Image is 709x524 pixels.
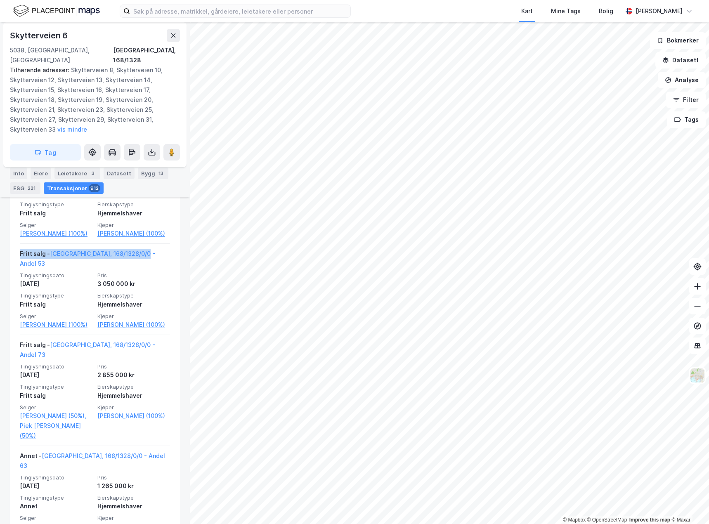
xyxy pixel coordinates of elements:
span: Selger [20,515,92,522]
div: Fritt salg [20,208,92,218]
div: Hjemmelshaver [97,391,170,401]
a: OpenStreetMap [587,517,627,523]
span: Eierskapstype [97,292,170,299]
a: [PERSON_NAME] (100%) [20,320,92,330]
div: 912 [89,184,100,192]
img: logo.f888ab2527a4732fd821a326f86c7f29.svg [13,4,100,18]
a: Piek [PERSON_NAME] (50%) [20,421,92,441]
input: Søk på adresse, matrikkel, gårdeiere, leietakere eller personer [130,5,350,17]
div: Mine Tags [551,6,581,16]
div: [GEOGRAPHIC_DATA], 168/1328 [113,45,180,65]
div: Kontrollprogram for chat [668,484,709,524]
div: Fritt salg [20,391,92,401]
div: Leietakere [54,168,100,179]
span: Kjøper [97,313,170,320]
span: Tilhørende adresser: [10,66,71,73]
a: Improve this map [629,517,670,523]
div: Transaksjoner [44,182,104,194]
div: 5038, [GEOGRAPHIC_DATA], [GEOGRAPHIC_DATA] [10,45,113,65]
button: Datasett [655,52,706,68]
span: Kjøper [97,515,170,522]
span: Pris [97,474,170,481]
div: 3 050 000 kr [97,279,170,289]
a: [PERSON_NAME] (100%) [97,411,170,421]
div: Hjemmelshaver [97,300,170,309]
span: Selger [20,404,92,411]
a: [GEOGRAPHIC_DATA], 168/1328/0/0 - Andel 63 [20,452,165,469]
button: Tag [10,144,81,161]
div: 221 [26,184,37,192]
div: Fritt salg - [20,249,170,272]
span: Kjøper [97,404,170,411]
div: 3 [89,169,97,177]
a: [PERSON_NAME] (100%) [20,229,92,238]
div: Eiere [31,168,51,179]
iframe: Chat Widget [668,484,709,524]
div: Kart [521,6,533,16]
div: Hjemmelshaver [97,501,170,511]
button: Tags [667,111,706,128]
button: Bokmerker [650,32,706,49]
a: [GEOGRAPHIC_DATA], 168/1328/0/0 - Andel 53 [20,250,155,267]
div: [DATE] [20,279,92,289]
span: Tinglysningstype [20,494,92,501]
span: Tinglysningsdato [20,363,92,370]
img: Z [690,368,705,383]
div: ESG [10,182,40,194]
div: Datasett [104,168,135,179]
button: Filter [666,92,706,108]
button: Analyse [658,72,706,88]
div: Annet - [20,451,170,474]
div: [DATE] [20,481,92,491]
span: Selger [20,222,92,229]
a: [PERSON_NAME] (50%), [20,411,92,421]
div: Bolig [599,6,613,16]
div: Fritt salg [20,300,92,309]
span: Tinglysningsdato [20,272,92,279]
div: Skytterveien 8, Skytterveien 10, Skytterveien 12, Skytterveien 13, Skytterveien 14, Skytterveien ... [10,65,173,135]
div: 2 855 000 kr [97,370,170,380]
div: 13 [157,169,165,177]
div: Annet [20,501,92,511]
div: Fritt salg - [20,340,170,363]
span: Eierskapstype [97,201,170,208]
div: Info [10,168,27,179]
div: Bygg [138,168,168,179]
span: Tinglysningstype [20,201,92,208]
span: Eierskapstype [97,383,170,390]
div: [DATE] [20,370,92,380]
span: Kjøper [97,222,170,229]
a: [PERSON_NAME] (100%) [97,320,170,330]
span: Tinglysningstype [20,292,92,299]
a: [GEOGRAPHIC_DATA], 168/1328/0/0 - Andel 73 [20,341,155,358]
a: [PERSON_NAME] (100%) [97,229,170,238]
div: Skytterveien 6 [10,29,69,42]
div: 1 265 000 kr [97,481,170,491]
span: Pris [97,272,170,279]
a: Mapbox [563,517,586,523]
div: [PERSON_NAME] [636,6,683,16]
span: Tinglysningstype [20,383,92,390]
span: Selger [20,313,92,320]
span: Pris [97,363,170,370]
div: Hjemmelshaver [97,208,170,218]
span: Tinglysningsdato [20,474,92,481]
span: Eierskapstype [97,494,170,501]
